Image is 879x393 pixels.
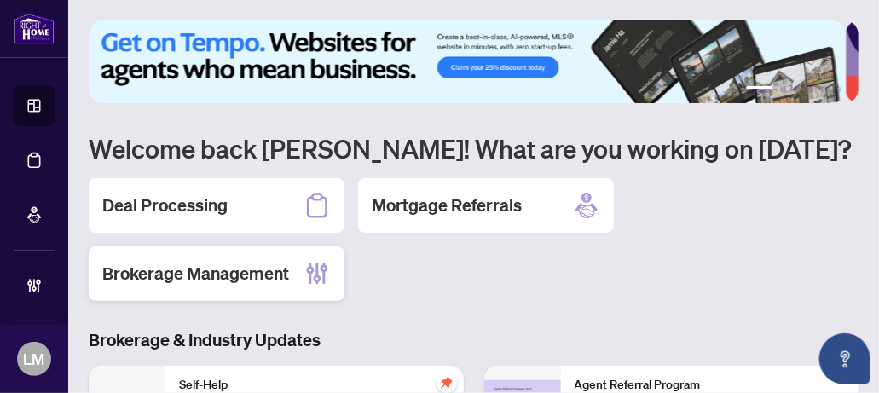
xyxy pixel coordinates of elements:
[821,86,828,93] button: 5
[24,347,45,371] span: LM
[89,132,859,165] h1: Welcome back [PERSON_NAME]! What are you working on [DATE]?
[794,86,801,93] button: 3
[89,328,859,352] h3: Brokerage & Industry Updates
[437,373,457,393] span: pushpin
[14,13,55,44] img: logo
[102,262,289,286] h2: Brokerage Management
[780,86,787,93] button: 2
[372,194,522,217] h2: Mortgage Referrals
[807,86,814,93] button: 4
[89,20,846,103] img: Slide 0
[746,86,773,93] button: 1
[102,194,228,217] h2: Deal Processing
[835,86,841,93] button: 6
[819,333,870,384] button: Open asap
